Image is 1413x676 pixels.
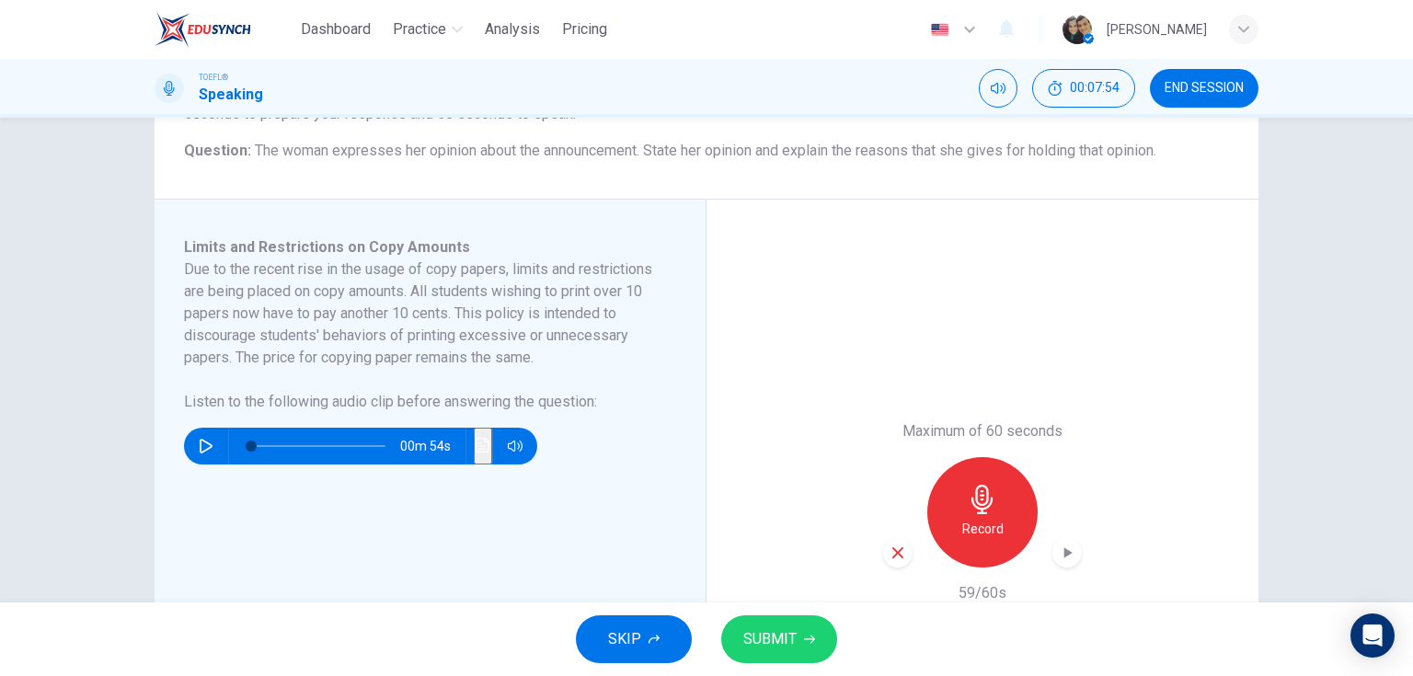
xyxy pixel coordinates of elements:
h6: Record [962,518,1004,540]
button: 00:07:54 [1032,69,1135,108]
button: Dashboard [293,13,378,46]
button: SKIP [576,615,692,663]
h6: Due to the recent rise in the usage of copy papers, limits and restrictions are being placed on c... [184,258,654,369]
button: Pricing [555,13,615,46]
button: Click to see the audio transcription [474,428,492,464]
span: Dashboard [301,18,371,40]
span: The woman expresses her opinion about the announcement. State her opinion and explain the reasons... [255,142,1156,159]
span: Analysis [485,18,540,40]
h6: 59/60s [959,582,1006,604]
img: Profile picture [1063,15,1092,44]
span: 00m 54s [400,428,465,464]
span: SUBMIT [743,626,797,652]
h6: Maximum of 60 seconds [902,420,1063,442]
span: Limits and Restrictions on Copy Amounts [184,238,470,256]
button: Analysis [477,13,547,46]
span: 00:07:54 [1070,81,1120,96]
span: TOEFL® [199,71,228,84]
div: Open Intercom Messenger [1350,613,1395,658]
span: END SESSION [1165,81,1244,96]
span: Pricing [562,18,607,40]
h6: Question : [184,140,1229,162]
div: Hide [1032,69,1135,108]
span: Practice [393,18,446,40]
button: END SESSION [1150,69,1258,108]
img: EduSynch logo [155,11,251,48]
button: SUBMIT [721,615,837,663]
img: en [928,23,951,37]
span: SKIP [608,626,641,652]
h1: Speaking [199,84,263,106]
button: Record [927,457,1038,567]
a: EduSynch logo [155,11,293,48]
div: Mute [979,69,1017,108]
div: [PERSON_NAME] [1107,18,1207,40]
button: Practice [385,13,470,46]
h6: Listen to the following audio clip before answering the question : [184,391,654,413]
